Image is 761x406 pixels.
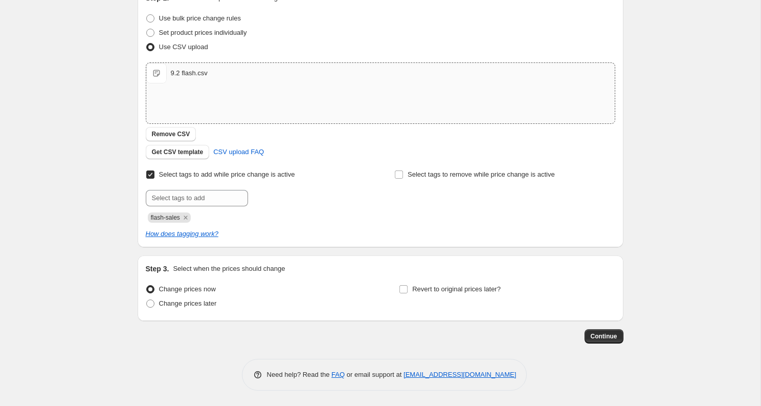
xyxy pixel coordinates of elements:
a: How does tagging work? [146,230,218,238]
div: 9.2 flash.csv [171,68,208,78]
a: [EMAIL_ADDRESS][DOMAIN_NAME] [404,371,516,378]
button: Remove flash-sales [181,213,190,222]
span: Use CSV upload [159,43,208,51]
p: Select when the prices should change [173,264,285,274]
span: or email support at [345,371,404,378]
button: Remove CSV [146,127,196,141]
input: Select tags to add [146,190,248,206]
span: Select tags to remove while price change is active [408,170,555,178]
a: FAQ [331,371,345,378]
span: Change prices later [159,300,217,307]
span: CSV upload FAQ [213,147,264,157]
h2: Step 3. [146,264,169,274]
span: Select tags to add while price change is active [159,170,295,178]
span: Set product prices individually [159,29,247,36]
span: Need help? Read the [267,371,332,378]
span: Get CSV template [152,148,204,156]
button: Continue [585,329,623,344]
span: Revert to original prices later? [412,285,501,293]
span: flash-sales [151,214,180,221]
button: Get CSV template [146,145,210,159]
span: Change prices now [159,285,216,293]
span: Continue [591,332,617,340]
span: Remove CSV [152,130,190,138]
span: Use bulk price change rules [159,14,241,22]
a: CSV upload FAQ [207,144,270,160]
